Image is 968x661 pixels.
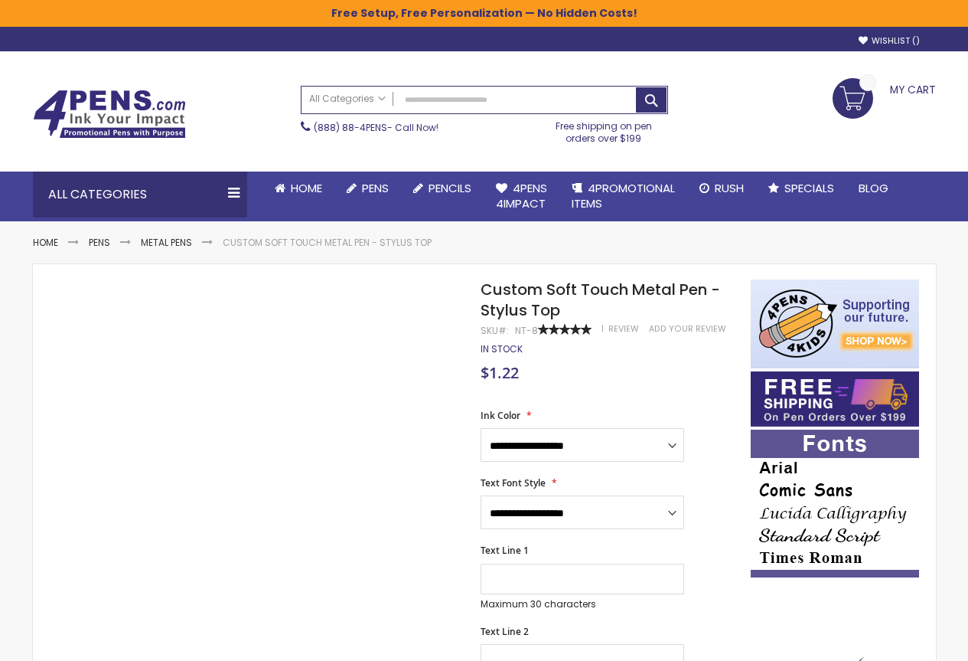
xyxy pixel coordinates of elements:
[649,323,726,335] a: Add Your Review
[314,121,438,134] span: - Call Now!
[608,323,639,335] span: Review
[291,180,322,196] span: Home
[559,172,687,221] a: 4PROMOTIONALITEMS
[751,280,919,368] img: 4pens 4 kids
[481,625,529,638] span: Text Line 2
[223,237,432,249] li: Custom Soft Touch Metal Pen - Stylus Top
[859,180,888,196] span: Blog
[846,172,901,205] a: Blog
[481,343,523,355] div: Availability
[784,180,834,196] span: Specials
[301,87,393,112] a: All Categories
[33,90,186,139] img: 4Pens Custom Pens and Promotional Products
[751,371,919,427] img: Free shipping on orders over $199
[481,362,519,383] span: $1.22
[481,279,720,321] span: Custom Soft Touch Metal Pen - Stylus Top
[756,172,846,205] a: Specials
[481,544,529,557] span: Text Line 1
[481,476,546,489] span: Text Font Style
[601,323,641,335] a: 1 Review
[481,342,523,355] span: In stock
[481,598,684,610] p: Maximum 30 characters
[362,180,389,196] span: Pens
[401,172,484,205] a: Pencils
[751,430,919,578] img: font-personalization-examples
[572,180,675,211] span: 4PROMOTIONAL ITEMS
[309,93,386,105] span: All Categories
[859,35,920,47] a: Wishlist
[687,172,756,205] a: Rush
[33,172,247,218] div: All Categories
[429,180,471,196] span: Pencils
[538,324,592,335] div: 100%
[601,323,604,335] span: 1
[496,180,547,211] span: 4Pens 4impact
[262,172,334,205] a: Home
[141,236,192,249] a: Metal Pens
[481,324,509,337] strong: SKU
[481,409,520,422] span: Ink Color
[715,180,744,196] span: Rush
[539,114,668,145] div: Free shipping on pen orders over $199
[334,172,401,205] a: Pens
[89,236,110,249] a: Pens
[515,325,538,337] div: NT-8
[314,121,387,134] a: (888) 88-4PENS
[33,236,58,249] a: Home
[484,172,559,221] a: 4Pens4impact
